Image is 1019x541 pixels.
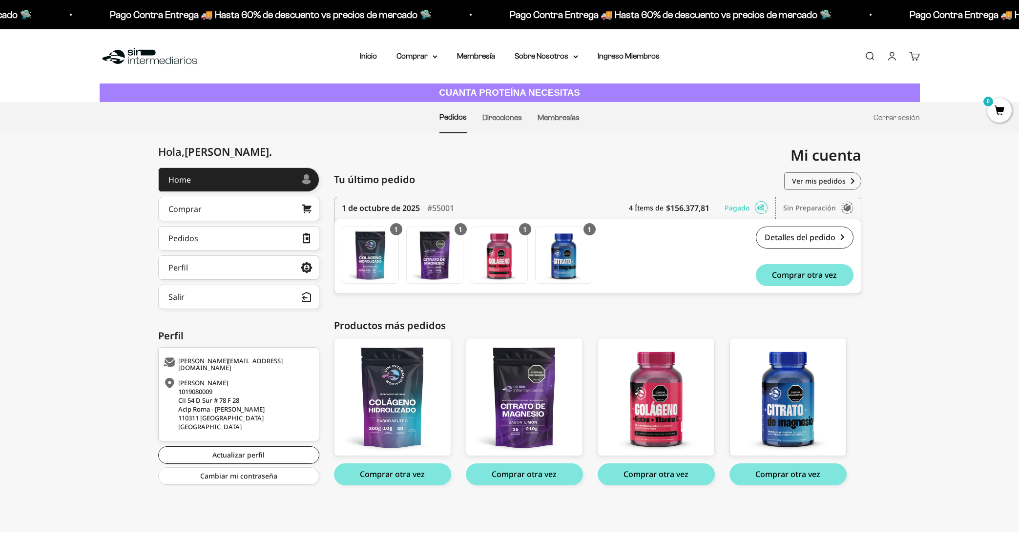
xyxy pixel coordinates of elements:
[598,338,714,456] img: colageno_01_47cb8e16-72be-4f77-8cfb-724b1e483a19_large.png
[164,357,312,371] div: [PERSON_NAME][EMAIL_ADDRESS][DOMAIN_NAME]
[729,463,847,485] button: Comprar otra vez
[466,463,583,485] button: Comprar otra vez
[168,234,198,242] div: Pedidos
[168,205,202,213] div: Comprar
[756,264,853,286] button: Comprar otra vez
[725,197,776,219] div: Pagado
[158,255,319,280] a: Perfil
[396,50,437,62] summary: Comprar
[158,226,319,250] a: Pedidos
[466,338,583,456] a: Citrato de Magnesio - Sabor Limón
[784,172,861,190] a: Ver mis pedidos
[982,96,994,107] mark: 0
[471,227,528,284] a: Gomas con Colageno + Biotina + Vitamina C
[168,176,191,184] div: Home
[583,223,596,235] div: 1
[158,146,272,158] div: Hola,
[334,463,451,485] button: Comprar otra vez
[729,338,847,456] a: Gomas con Citrato de Magnesio
[790,145,861,165] span: Mi cuenta
[482,113,522,122] a: Direcciones
[453,7,775,22] p: Pago Contra Entrega 🚚 Hasta 60% de descuento vs precios de mercado 🛸
[598,463,715,485] button: Comprar otra vez
[158,197,319,221] a: Comprar
[168,293,185,301] div: Salir
[466,338,582,456] img: citrato_front_large.png
[168,264,188,271] div: Perfil
[390,223,402,235] div: 1
[783,197,853,219] div: Sin preparación
[471,227,527,283] img: Translation missing: es.Gomas con Colageno + Biotina + Vitamina C
[342,202,420,214] time: 1 de octubre de 2025
[538,113,580,122] a: Membresías
[536,227,592,283] img: Translation missing: es.Gomas con Citrato de Magnesio
[158,329,319,343] div: Perfil
[53,7,375,22] p: Pago Contra Entrega 🚚 Hasta 60% de descuento vs precios de mercado 🛸
[158,467,319,485] a: Cambiar mi contraseña
[439,113,467,121] a: Pedidos
[515,50,578,62] summary: Sobre Nosotros
[535,227,592,284] a: Gomas con Citrato de Magnesio
[457,52,495,60] a: Membresía
[629,197,717,219] div: 4 Ítems de
[730,338,846,456] img: magnesio_01_c0af4f48-07d4-4d86-8d00-70c4420cd282_large.png
[269,144,272,159] span: .
[334,172,415,187] span: Tu último pedido
[427,197,454,219] div: #55001
[360,52,377,60] a: Inicio
[873,113,920,122] a: Cerrar sesión
[407,227,463,283] img: Translation missing: es.Citrato de Magnesio - Sabor Limón
[455,223,467,235] div: 1
[100,83,920,103] a: CUANTA PROTEÍNA NECESITAS
[598,338,715,456] a: Gomas con Colageno + Biotina + Vitamina C
[334,338,451,456] img: colageno_01_e03c224b-442a-42c4-94f4-6330c5066a10_large.png
[158,446,319,464] a: Actualizar perfil
[406,227,463,284] a: Citrato de Magnesio - Sabor Limón
[987,106,1012,117] a: 0
[334,338,451,456] a: Colágeno Hidrolizado - 100g
[342,227,399,284] a: Colágeno Hidrolizado - 100g
[158,285,319,309] button: Salir
[334,318,861,333] div: Productos más pedidos
[772,271,837,279] span: Comprar otra vez
[756,227,853,249] a: Detalles del pedido
[342,227,398,283] img: Translation missing: es.Colágeno Hidrolizado - 100g
[519,223,531,235] div: 1
[185,144,272,159] span: [PERSON_NAME]
[666,202,709,214] b: $156.377,81
[164,378,312,431] div: [PERSON_NAME] 1019080009 Cll 54 D Sur # 78 F 28 Acip Roma - [PERSON_NAME] 110311 [GEOGRAPHIC_DATA...
[598,52,660,60] a: Ingreso Miembros
[439,87,580,98] strong: CUANTA PROTEÍNA NECESITAS
[158,167,319,192] a: Home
